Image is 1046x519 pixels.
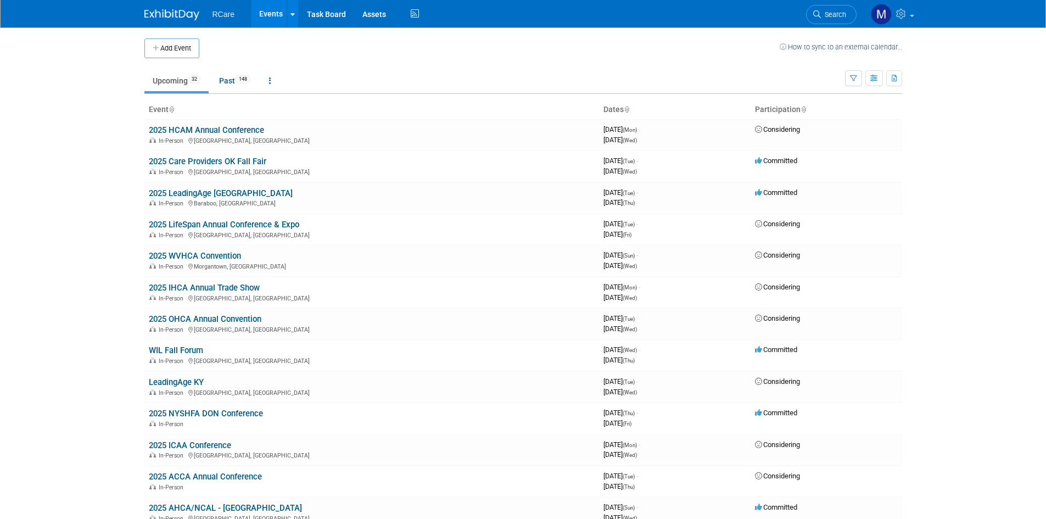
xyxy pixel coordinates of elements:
span: [DATE] [603,440,640,449]
span: 148 [236,75,250,83]
th: Event [144,101,599,119]
span: Committed [755,157,797,165]
span: In-Person [159,452,187,459]
a: 2025 Care Providers OK Fall Fair [149,157,266,166]
div: [GEOGRAPHIC_DATA], [GEOGRAPHIC_DATA] [149,450,595,459]
span: - [636,377,638,386]
a: 2025 OHCA Annual Convention [149,314,261,324]
img: In-Person Event [149,389,156,395]
a: Search [806,5,857,24]
a: Sort by Participation Type [801,105,806,114]
span: Considering [755,125,800,133]
span: [DATE] [603,220,638,228]
div: [GEOGRAPHIC_DATA], [GEOGRAPHIC_DATA] [149,388,595,397]
span: In-Person [159,263,187,270]
span: Considering [755,251,800,259]
span: (Thu) [623,410,635,416]
a: Sort by Start Date [624,105,629,114]
img: In-Person Event [149,295,156,300]
span: (Sun) [623,505,635,511]
span: - [636,409,638,417]
span: [DATE] [603,450,637,459]
span: [DATE] [603,157,638,165]
div: [GEOGRAPHIC_DATA], [GEOGRAPHIC_DATA] [149,167,595,176]
span: (Tue) [623,316,635,322]
span: In-Person [159,200,187,207]
img: In-Person Event [149,137,156,143]
span: (Thu) [623,484,635,490]
span: (Wed) [623,295,637,301]
a: LeadingAge KY [149,377,204,387]
span: [DATE] [603,503,638,511]
span: (Wed) [623,452,637,458]
span: (Mon) [623,284,637,291]
span: Considering [755,314,800,322]
img: In-Person Event [149,358,156,363]
span: [DATE] [603,472,638,480]
span: [DATE] [603,325,637,333]
span: Considering [755,283,800,291]
span: - [639,125,640,133]
div: [GEOGRAPHIC_DATA], [GEOGRAPHIC_DATA] [149,325,595,333]
span: - [636,188,638,197]
span: [DATE] [603,251,638,259]
span: (Sun) [623,253,635,259]
div: [GEOGRAPHIC_DATA], [GEOGRAPHIC_DATA] [149,230,595,239]
span: [DATE] [603,345,640,354]
span: (Wed) [623,389,637,395]
img: In-Person Event [149,200,156,205]
a: 2025 LifeSpan Annual Conference & Expo [149,220,299,230]
span: [DATE] [603,419,631,427]
span: - [639,345,640,354]
span: [DATE] [603,388,637,396]
span: [DATE] [603,482,635,490]
span: [DATE] [603,409,638,417]
span: [DATE] [603,136,637,144]
span: Committed [755,409,797,417]
span: (Wed) [623,326,637,332]
span: (Mon) [623,442,637,448]
span: [DATE] [603,314,638,322]
span: [DATE] [603,283,640,291]
span: [DATE] [603,293,637,302]
span: In-Person [159,389,187,397]
div: [GEOGRAPHIC_DATA], [GEOGRAPHIC_DATA] [149,136,595,144]
div: Morgantown, [GEOGRAPHIC_DATA] [149,261,595,270]
a: 2025 NYSHFA DON Conference [149,409,263,418]
a: Past148 [211,70,259,91]
span: In-Person [159,295,187,302]
img: In-Person Event [149,326,156,332]
span: Committed [755,188,797,197]
span: In-Person [159,137,187,144]
span: - [636,472,638,480]
a: 2025 AHCA/NCAL - [GEOGRAPHIC_DATA] [149,503,302,513]
th: Participation [751,101,902,119]
img: In-Person Event [149,263,156,269]
span: (Thu) [623,358,635,364]
span: [DATE] [603,377,638,386]
span: - [639,283,640,291]
span: In-Person [159,484,187,491]
span: - [636,314,638,322]
span: (Tue) [623,190,635,196]
button: Add Event [144,38,199,58]
span: [DATE] [603,198,635,207]
span: - [636,251,638,259]
span: (Fri) [623,232,631,238]
img: In-Person Event [149,421,156,426]
div: Baraboo, [GEOGRAPHIC_DATA] [149,198,595,207]
span: - [636,503,638,511]
a: Upcoming32 [144,70,209,91]
span: (Wed) [623,263,637,269]
a: 2025 HCAM Annual Conference [149,125,264,135]
a: 2025 WVHCA Convention [149,251,241,261]
span: (Tue) [623,379,635,385]
a: 2025 ACCA Annual Conference [149,472,262,482]
span: Committed [755,503,797,511]
span: (Tue) [623,221,635,227]
span: [DATE] [603,356,635,364]
span: (Wed) [623,137,637,143]
span: In-Person [159,358,187,365]
a: How to sync to an external calendar... [780,43,902,51]
a: 2025 ICAA Conference [149,440,231,450]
